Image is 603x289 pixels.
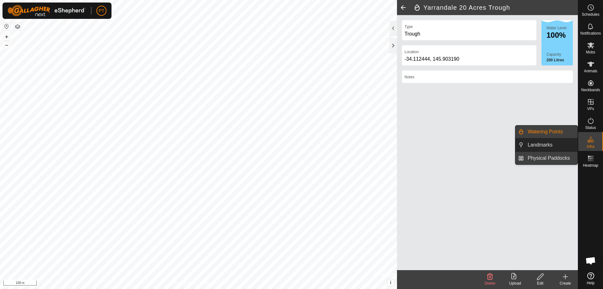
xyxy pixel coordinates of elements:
div: Create [553,281,578,286]
a: Help [578,270,603,287]
span: Schedules [582,13,599,16]
span: Delete [485,281,496,286]
label: Location [405,49,419,55]
span: i [390,280,391,285]
div: Trough [405,30,534,38]
li: Landmarks [515,139,578,151]
span: Physical Paddocks [528,154,570,162]
img: Gallagher Logo [8,5,86,16]
span: Animals [584,69,597,73]
button: Reset Map [3,23,10,30]
div: 100% [546,31,573,39]
a: Contact Us [205,281,223,286]
button: Map Layers [14,23,21,31]
a: Privacy Policy [174,281,197,286]
span: Watering Points [528,128,563,136]
span: Mobs [586,50,595,54]
span: Notifications [580,31,601,35]
div: Open chat [581,251,600,270]
div: Upload [503,281,528,286]
label: Water Level [546,26,567,30]
span: Help [587,281,595,285]
li: Watering Points [515,125,578,138]
button: + [3,33,10,41]
button: – [3,41,10,49]
div: Edit [528,281,553,286]
li: Physical Paddocks [515,152,578,164]
span: Landmarks [528,141,552,149]
a: Physical Paddocks [524,152,578,164]
label: Notes [405,74,414,80]
label: 200 Litres [546,57,573,63]
span: PT [99,8,104,14]
label: Type [405,24,413,30]
a: Watering Points [524,125,578,138]
span: Neckbands [581,88,600,92]
label: Capacity [546,52,573,57]
h2: Yarrandale 20 Acres Trough [413,4,578,11]
span: Infra [587,145,594,148]
button: i [387,279,394,286]
span: VPs [587,107,594,111]
div: -34.112444, 145.903190 [405,55,534,63]
span: Heatmap [583,164,598,167]
span: Status [585,126,596,130]
a: Landmarks [524,139,578,151]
